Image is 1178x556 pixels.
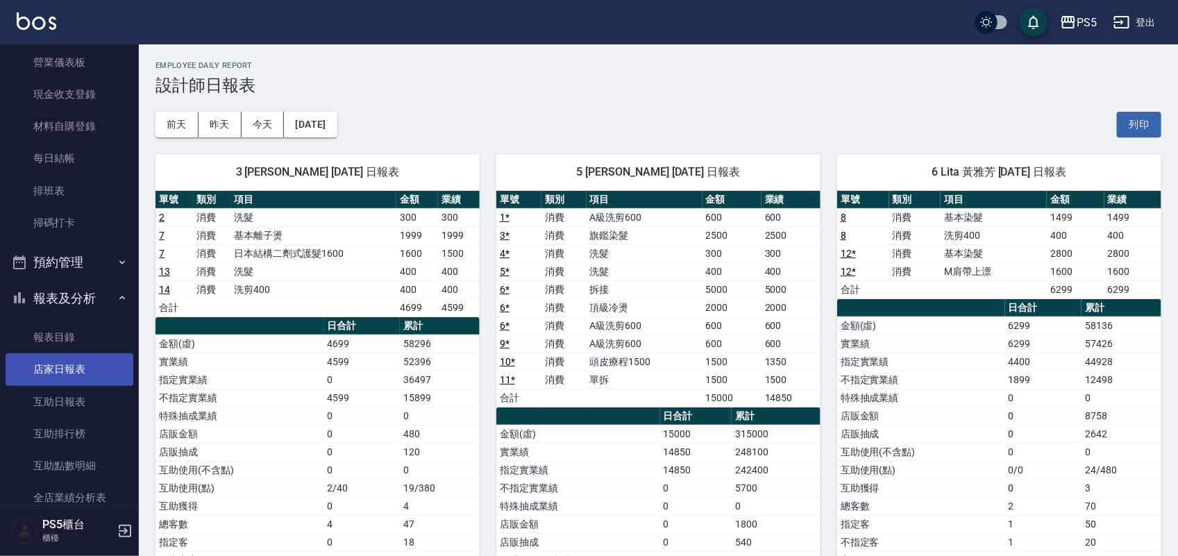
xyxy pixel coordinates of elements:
[230,280,396,298] td: 洗剪400
[702,244,762,262] td: 300
[762,280,821,298] td: 5000
[159,230,165,241] a: 7
[702,191,762,209] th: 金額
[6,418,133,450] a: 互助排行榜
[660,479,732,497] td: 0
[732,479,821,497] td: 5700
[587,371,702,389] td: 單拆
[155,515,323,533] td: 總客數
[702,353,762,371] td: 1500
[941,191,1047,209] th: 項目
[660,497,732,515] td: 0
[230,262,396,280] td: 洗髮
[1082,335,1161,353] td: 57426
[159,284,170,295] a: 14
[155,371,323,389] td: 指定實業績
[396,191,438,209] th: 金額
[587,262,702,280] td: 洗髮
[400,407,480,425] td: 0
[400,425,480,443] td: 480
[732,533,821,551] td: 540
[1082,299,1161,317] th: 累計
[1005,299,1082,317] th: 日合計
[496,479,660,497] td: 不指定實業績
[42,532,113,544] p: 櫃檯
[155,191,193,209] th: 單號
[702,335,762,353] td: 600
[762,262,821,280] td: 400
[155,335,323,353] td: 金額(虛)
[155,298,193,317] td: 合計
[193,280,230,298] td: 消費
[889,208,941,226] td: 消費
[496,191,821,407] table: a dense table
[732,497,821,515] td: 0
[1005,479,1082,497] td: 0
[1005,461,1082,479] td: 0/0
[6,244,133,280] button: 預約管理
[762,335,821,353] td: 600
[323,497,400,515] td: 0
[587,317,702,335] td: A級洗剪600
[6,321,133,353] a: 報表目錄
[6,175,133,207] a: 排班表
[193,244,230,262] td: 消費
[155,533,323,551] td: 指定客
[323,389,400,407] td: 4599
[193,262,230,280] td: 消費
[193,226,230,244] td: 消費
[1104,244,1161,262] td: 2800
[155,443,323,461] td: 店販抽成
[230,244,396,262] td: 日本結構二劑式護髮1600
[400,353,480,371] td: 52396
[1047,280,1104,298] td: 6299
[702,262,762,280] td: 400
[660,461,732,479] td: 14850
[1108,10,1161,35] button: 登出
[193,191,230,209] th: 類別
[837,280,889,298] td: 合計
[702,208,762,226] td: 600
[6,386,133,418] a: 互助日報表
[732,407,821,426] th: 累計
[230,208,396,226] td: 洗髮
[172,165,463,179] span: 3 [PERSON_NAME] [DATE] 日報表
[762,353,821,371] td: 1350
[400,533,480,551] td: 18
[660,407,732,426] th: 日合計
[541,353,587,371] td: 消費
[6,482,133,514] a: 全店業績分析表
[941,226,1047,244] td: 洗剪400
[1082,389,1161,407] td: 0
[837,515,1005,533] td: 指定客
[1005,335,1082,353] td: 6299
[17,12,56,30] img: Logo
[1077,14,1097,31] div: PS5
[496,443,660,461] td: 實業績
[155,76,1161,95] h3: 設計師日報表
[837,479,1005,497] td: 互助獲得
[541,335,587,353] td: 消費
[396,226,438,244] td: 1999
[1082,407,1161,425] td: 8758
[1020,8,1047,36] button: save
[6,207,133,239] a: 掃碼打卡
[541,371,587,389] td: 消費
[1082,353,1161,371] td: 44928
[155,425,323,443] td: 店販金額
[1082,533,1161,551] td: 20
[155,353,323,371] td: 實業績
[323,335,400,353] td: 4699
[438,244,480,262] td: 1500
[6,110,133,142] a: 材料自購登錄
[513,165,804,179] span: 5 [PERSON_NAME] [DATE] 日報表
[1005,317,1082,335] td: 6299
[1005,497,1082,515] td: 2
[889,191,941,209] th: 類別
[1104,226,1161,244] td: 400
[6,353,133,385] a: 店家日報表
[400,335,480,353] td: 58296
[837,533,1005,551] td: 不指定客
[159,248,165,259] a: 7
[284,112,337,137] button: [DATE]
